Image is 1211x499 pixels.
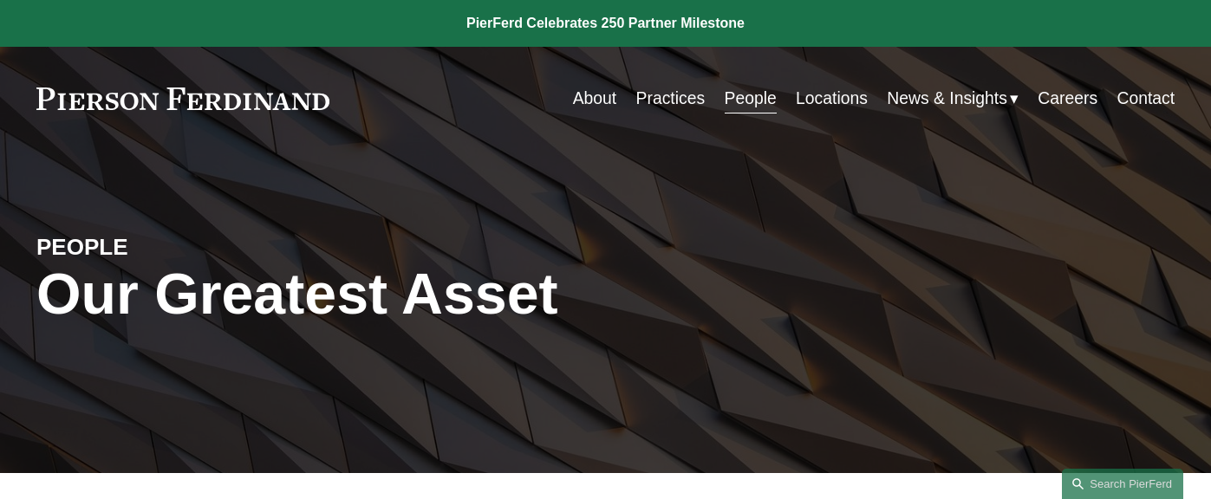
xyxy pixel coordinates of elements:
[887,83,1007,113] span: News & Insights
[796,81,868,115] a: Locations
[887,81,1019,115] a: folder dropdown
[1038,81,1097,115] a: Careers
[36,262,795,327] h1: Our Greatest Asset
[36,233,321,262] h4: PEOPLE
[1062,469,1183,499] a: Search this site
[1117,81,1175,115] a: Contact
[573,81,617,115] a: About
[636,81,706,115] a: Practices
[725,81,777,115] a: People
